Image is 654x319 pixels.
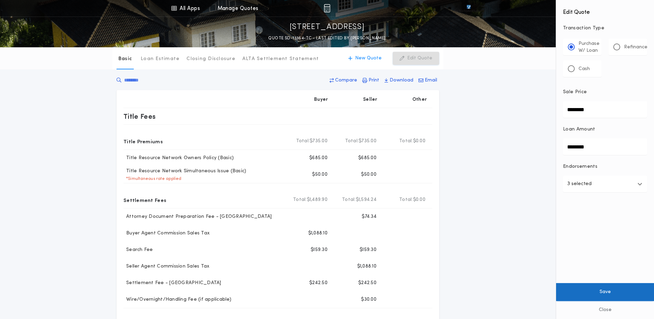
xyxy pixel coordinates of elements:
[293,196,307,203] b: Total:
[578,66,590,72] p: Cash
[308,230,328,237] p: $1,088.10
[382,74,415,87] button: Download
[393,52,439,65] button: Edit Quote
[563,163,647,170] p: Endorsements
[556,301,654,319] button: Close
[335,77,357,84] p: Compare
[399,196,413,203] b: Total:
[416,74,439,87] button: Email
[624,44,647,51] p: Refinance
[141,56,180,62] p: Loan Estimate
[413,138,425,145] span: $0.00
[357,263,376,270] p: $1,088.10
[563,101,647,118] input: Sale Price
[296,138,310,145] b: Total:
[312,171,328,178] p: $50.00
[358,280,376,287] p: $242.50
[412,96,427,103] p: Other
[358,155,376,162] p: $685.00
[369,77,379,84] p: Print
[356,196,376,203] span: $1,594.24
[309,280,328,287] p: $242.50
[309,155,328,162] p: $685.00
[123,194,166,205] p: Settlement Fees
[567,180,592,188] p: 3 selected
[407,55,432,62] p: Edit Quote
[563,176,647,192] button: 3 selected
[342,196,356,203] b: Total:
[311,246,328,253] p: $159.30
[123,296,231,303] p: Wire/Overnight/Handling Fee (if applicable)
[123,280,221,287] p: Settlement Fee - [GEOGRAPHIC_DATA]
[563,138,647,155] input: Loan Amount
[578,40,600,54] p: Purchase W/ Loan
[310,138,328,145] span: $735.00
[307,196,328,203] span: $1,489.90
[360,74,381,87] button: Print
[123,263,209,270] p: Seller Agent Commission Sales Tax
[328,74,359,87] button: Compare
[413,196,425,203] span: $0.00
[563,126,595,133] p: Loan Amount
[341,52,389,65] button: New Quote
[118,56,132,62] p: Basic
[268,35,385,42] p: QUOTE SD-13354-TC - LAST EDITED BY [PERSON_NAME]
[345,138,359,145] b: Total:
[355,55,382,62] p: New Quote
[361,296,376,303] p: $30.00
[359,138,376,145] span: $735.00
[324,4,330,12] img: img
[454,5,483,12] img: vs-icon
[563,25,647,32] p: Transaction Type
[123,155,234,162] p: Title Resource Network Owners Policy (Basic)
[360,246,376,253] p: $159.30
[187,56,235,62] p: Closing Disclosure
[123,111,156,122] p: Title Fees
[362,213,376,220] p: $74.34
[363,96,378,103] p: Seller
[361,171,376,178] p: $50.00
[399,138,413,145] b: Total:
[563,4,647,17] h4: Edit Quote
[563,89,587,96] p: Sale Price
[123,230,210,237] p: Buyer Agent Commission Sales Tax
[425,77,437,84] p: Email
[390,77,413,84] p: Download
[123,168,246,175] p: Title Resource Network Simultaneous Issue (Basic)
[123,213,272,220] p: Attorney Document Preparation Fee - [GEOGRAPHIC_DATA]
[123,246,153,253] p: Search Fee
[123,136,163,147] p: Title Premiums
[123,176,182,182] p: * Simultaneous rate applied
[242,56,319,62] p: ALTA Settlement Statement
[556,283,654,301] button: Save
[290,22,365,33] p: [STREET_ADDRESS]
[314,96,328,103] p: Buyer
